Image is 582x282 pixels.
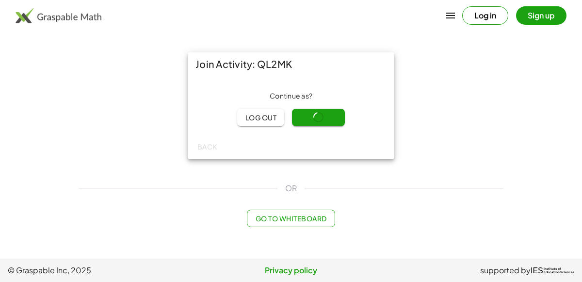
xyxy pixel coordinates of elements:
span: Go to Whiteboard [255,214,326,223]
span: © Graspable Inc, 2025 [8,265,196,276]
button: Log out [237,109,284,126]
div: Join Activity: QL2MK [188,52,394,76]
button: Sign up [516,6,566,25]
button: Go to Whiteboard [247,210,335,227]
span: Institute of Education Sciences [544,267,574,274]
span: OR [285,182,297,194]
span: IES [531,266,543,275]
span: Log out [245,113,276,122]
span: supported by [480,265,531,276]
a: IESInstitute ofEducation Sciences [531,265,574,276]
button: Log in [462,6,508,25]
div: Continue as ? [195,91,387,101]
a: Privacy policy [196,265,385,276]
